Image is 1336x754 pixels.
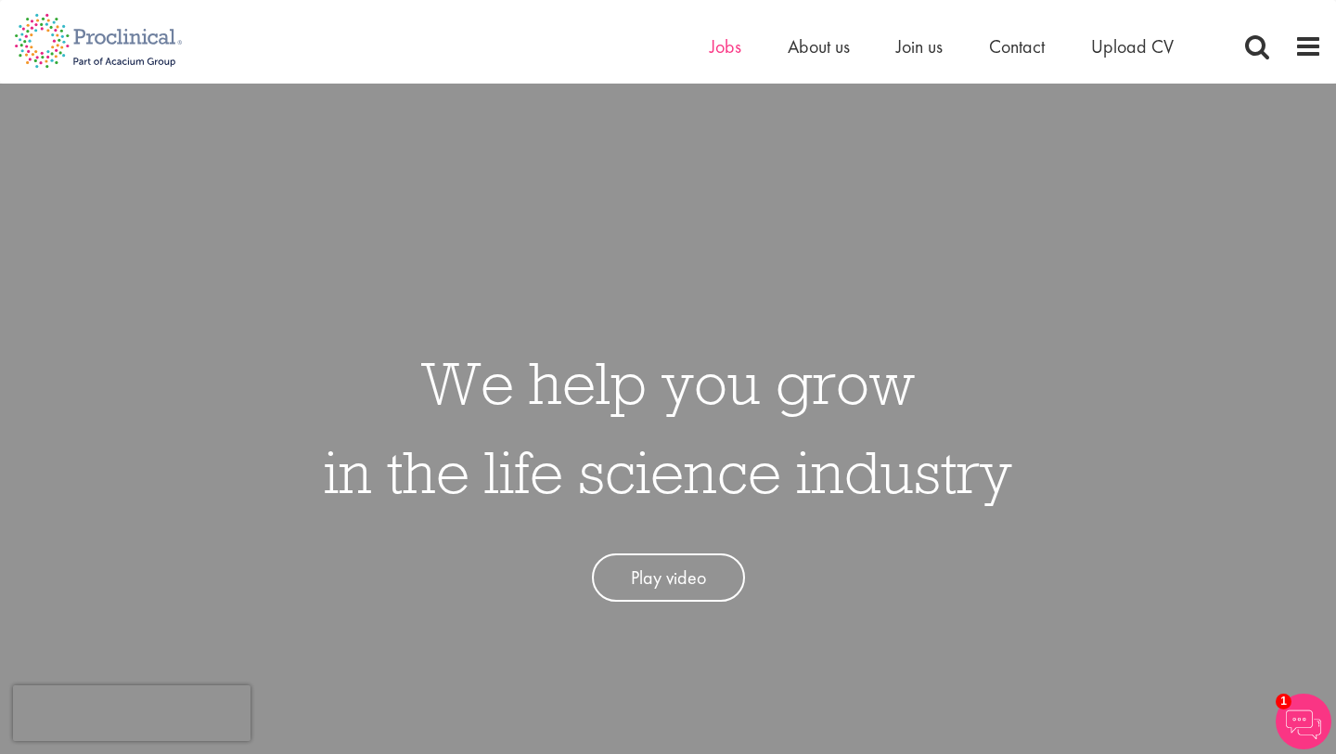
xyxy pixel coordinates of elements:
a: Jobs [710,34,741,58]
h1: We help you grow in the life science industry [324,338,1012,516]
a: About us [788,34,850,58]
a: Play video [592,553,745,603]
img: Chatbot [1276,694,1331,749]
a: Upload CV [1091,34,1174,58]
a: Contact [989,34,1045,58]
span: 1 [1276,694,1291,709]
a: Join us [896,34,943,58]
